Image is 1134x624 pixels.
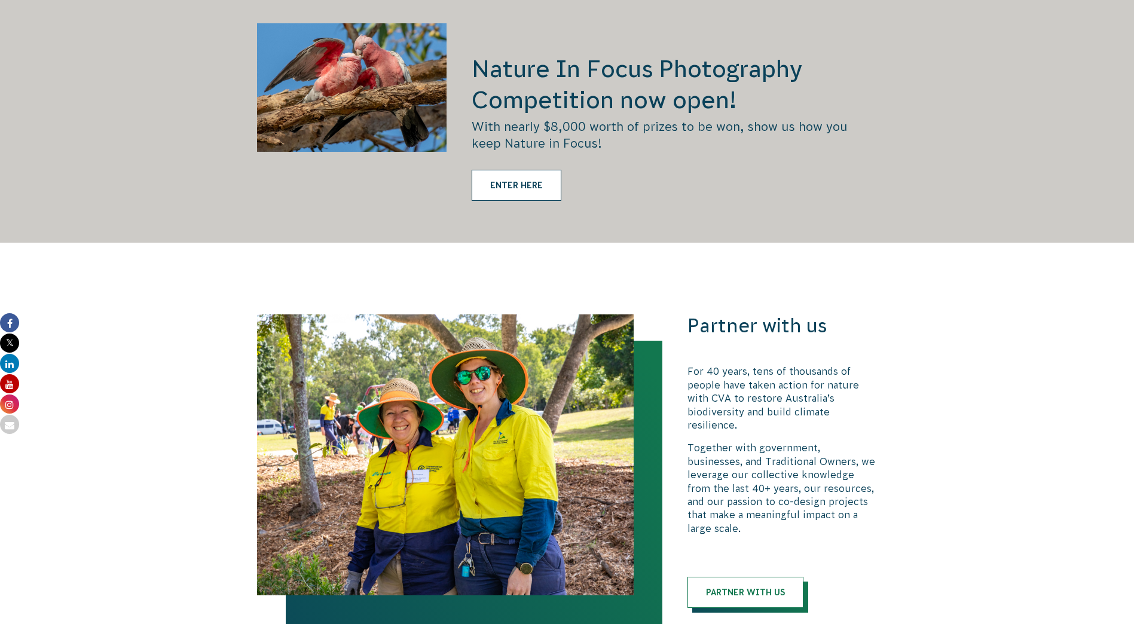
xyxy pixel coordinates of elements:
[687,441,878,535] p: Together with government, businesses, and Traditional Owners, we leverage our collective knowledg...
[472,170,561,201] a: ENTER HERE
[687,314,878,338] h3: Partner with us
[687,577,803,608] a: Partner with us
[472,53,877,115] h2: Nature In Focus Photography Competition now open!
[687,365,878,432] p: For 40 years, tens of thousands of people have taken action for nature with CVA to restore Austra...
[472,118,877,152] p: With nearly $8,000 worth of prizes to be won, show us how you keep Nature in Focus!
